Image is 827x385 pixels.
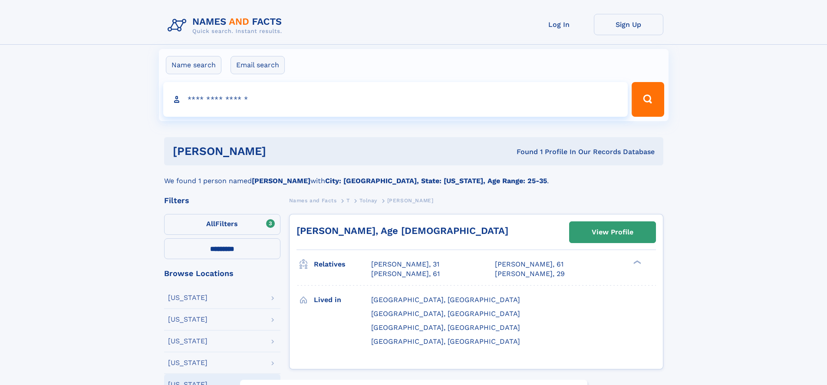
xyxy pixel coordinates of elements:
[391,147,655,157] div: Found 1 Profile In Our Records Database
[371,269,440,279] a: [PERSON_NAME], 61
[314,257,371,272] h3: Relatives
[231,56,285,74] label: Email search
[495,269,565,279] a: [PERSON_NAME], 29
[346,197,350,204] span: T
[164,14,289,37] img: Logo Names and Facts
[592,222,633,242] div: View Profile
[164,165,663,186] div: We found 1 person named with .
[314,293,371,307] h3: Lived in
[524,14,594,35] a: Log In
[206,220,215,228] span: All
[252,177,310,185] b: [PERSON_NAME]
[359,195,377,206] a: Tolnay
[163,82,628,117] input: search input
[168,359,208,366] div: [US_STATE]
[164,214,280,235] label: Filters
[168,316,208,323] div: [US_STATE]
[164,270,280,277] div: Browse Locations
[297,225,508,236] a: [PERSON_NAME], Age [DEMOGRAPHIC_DATA]
[570,222,656,243] a: View Profile
[371,323,520,332] span: [GEOGRAPHIC_DATA], [GEOGRAPHIC_DATA]
[173,146,392,157] h1: [PERSON_NAME]
[387,197,434,204] span: [PERSON_NAME]
[594,14,663,35] a: Sign Up
[346,195,350,206] a: T
[164,197,280,204] div: Filters
[371,296,520,304] span: [GEOGRAPHIC_DATA], [GEOGRAPHIC_DATA]
[371,309,520,318] span: [GEOGRAPHIC_DATA], [GEOGRAPHIC_DATA]
[371,337,520,346] span: [GEOGRAPHIC_DATA], [GEOGRAPHIC_DATA]
[371,260,439,269] a: [PERSON_NAME], 31
[631,260,642,265] div: ❯
[495,260,563,269] a: [PERSON_NAME], 61
[632,82,664,117] button: Search Button
[168,294,208,301] div: [US_STATE]
[168,338,208,345] div: [US_STATE]
[166,56,221,74] label: Name search
[289,195,337,206] a: Names and Facts
[359,197,377,204] span: Tolnay
[325,177,547,185] b: City: [GEOGRAPHIC_DATA], State: [US_STATE], Age Range: 25-35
